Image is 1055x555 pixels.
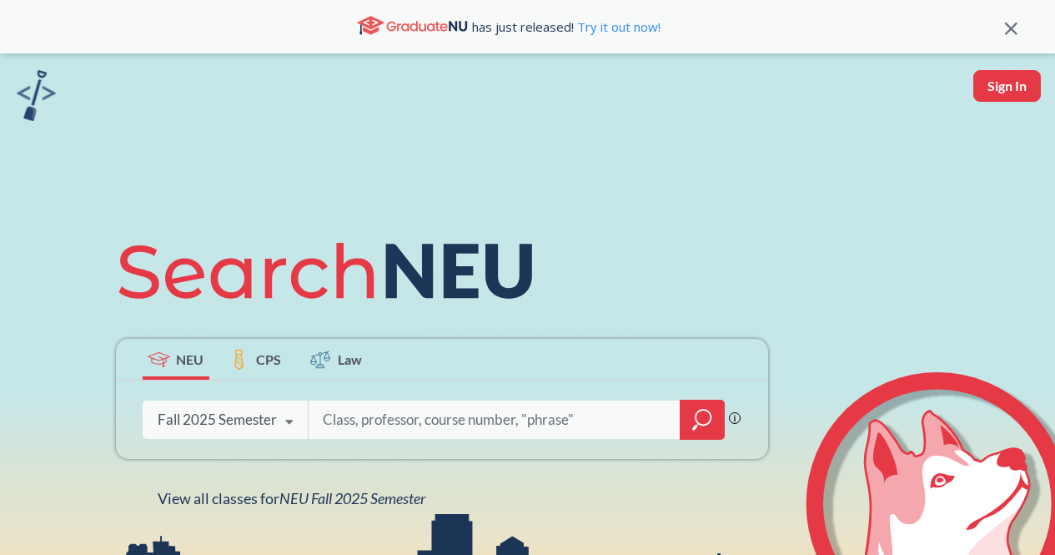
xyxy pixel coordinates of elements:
span: View all classes for [158,489,425,507]
div: Fall 2025 Semester [158,411,277,429]
svg: magnifying glass [692,408,712,431]
a: sandbox logo [17,70,56,126]
input: Class, professor, course number, "phrase" [321,402,668,437]
span: has just released! [472,18,661,36]
span: CPS [256,350,281,369]
img: sandbox logo [17,70,56,121]
span: NEU [176,350,203,369]
a: Try it out now! [574,18,661,35]
button: Sign In [973,70,1041,102]
span: NEU Fall 2025 Semester [279,489,425,507]
span: Law [338,350,362,369]
div: magnifying glass [680,400,725,440]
